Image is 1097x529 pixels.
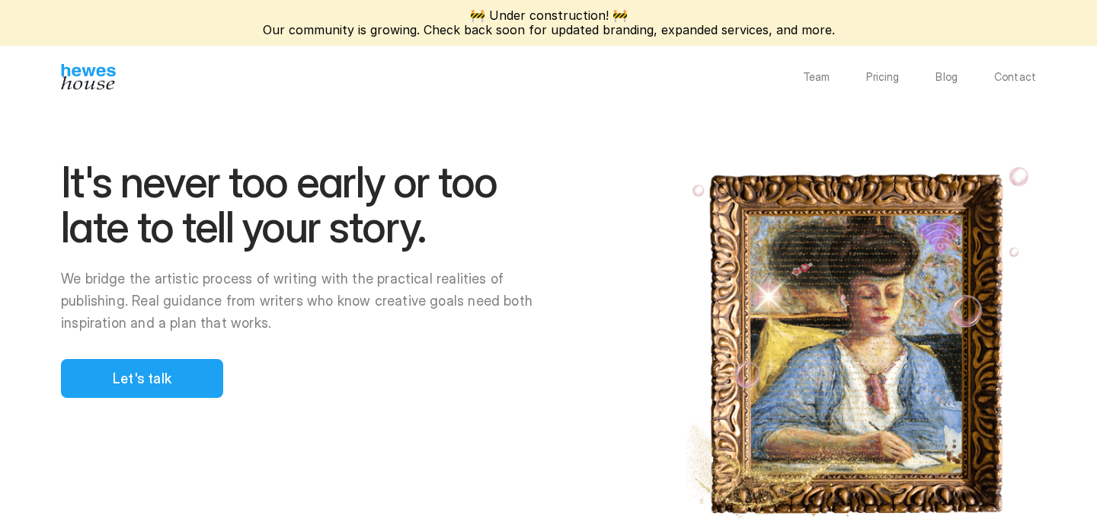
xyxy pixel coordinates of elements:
[677,160,1036,524] img: Pierre Bonnard's "Misia Godebska Writing" depicts a woman writing in her notebook. You'll be just...
[994,72,1036,82] a: Contact
[61,160,556,251] h1: It's never too early or too late to tell your story.
[263,8,835,23] p: 🚧 Under construction! 🚧
[61,64,116,90] img: Hewes House’s book coach services offer creative writing courses, writing class to learn differen...
[263,23,835,37] p: Our community is growing. Check back soon for updated branding, expanded services, and more.
[866,72,899,82] a: Pricing
[803,72,830,82] a: Team
[935,72,958,82] a: Blog
[61,268,556,334] p: We bridge the artistic process of writing with the practical realities of publishing. Real guidan...
[113,368,171,389] p: Let's talk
